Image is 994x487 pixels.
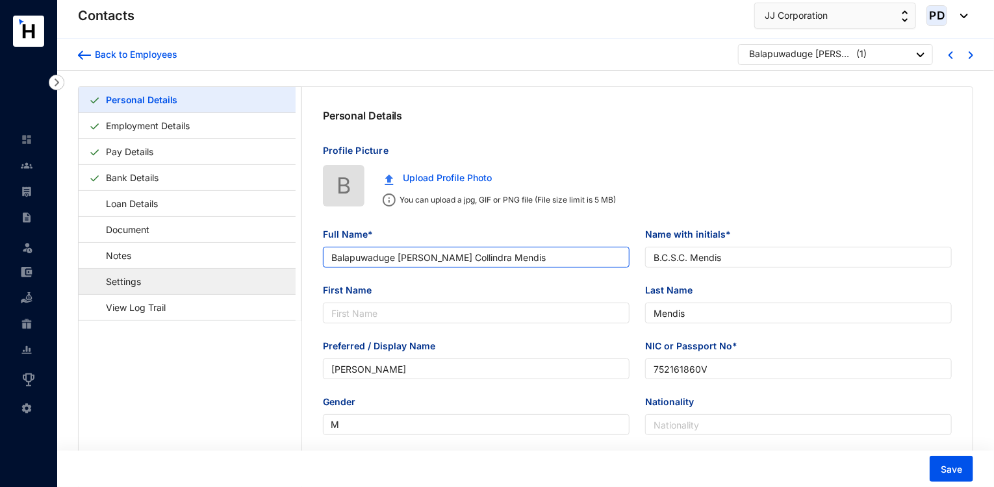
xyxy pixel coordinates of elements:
li: Reports [10,337,42,363]
p: ( 1 ) [856,47,867,64]
img: up-down-arrow.74152d26bf9780fbf563ca9c90304185.svg [902,10,908,22]
p: You can upload a jpg, GIF or PNG file (File size limit is 5 MB) [396,194,616,206]
img: people-unselected.118708e94b43a90eceab.svg [21,160,32,171]
p: Personal Details [323,108,402,123]
img: dropdown-black.8e83cc76930a90b1a4fdb6d089b7bf3a.svg [954,14,968,18]
img: expense-unselected.2edcf0507c847f3e9e96.svg [21,266,32,278]
img: home-unselected.a29eae3204392db15eaf.svg [21,134,32,145]
a: View Log Trail [89,294,170,321]
input: NIC or Passport No* [645,358,952,379]
img: settings-unselected.1febfda315e6e19643a1.svg [21,403,32,414]
a: Document [89,216,154,243]
input: Nationality [645,414,952,435]
a: Personal Details [101,86,183,113]
button: Upload Profile Photo [375,165,502,191]
img: leave-unselected.2934df6273408c3f84d9.svg [21,241,34,254]
a: Settings [89,268,146,295]
label: Full Name* [323,227,382,242]
label: First Name [323,283,381,297]
li: Contacts [10,153,42,179]
a: Back to Employees [78,48,177,61]
a: Pay Details [101,138,159,165]
span: B [337,168,351,203]
label: Nationality [645,395,703,409]
img: chevron-right-blue.16c49ba0fe93ddb13f341d83a2dbca89.svg [969,51,973,59]
img: contract-unselected.99e2b2107c0a7dd48938.svg [21,212,32,223]
li: Gratuity [10,311,42,337]
input: Preferred / Display Name [323,358,630,379]
img: chevron-left-blue.0fda5800d0a05439ff8ddef8047136d5.svg [949,51,953,59]
input: Last Name [645,303,952,323]
li: Home [10,127,42,153]
img: gratuity-unselected.a8c340787eea3cf492d7.svg [21,318,32,330]
img: loan-unselected.d74d20a04637f2d15ab5.svg [21,292,32,304]
p: Profile Picture [323,144,952,165]
a: Bank Details [101,164,164,191]
label: Last Name [645,283,702,297]
img: nav-icon-right.af6afadce00d159da59955279c43614e.svg [49,75,64,90]
img: arrow-backward-blue.96c47016eac47e06211658234db6edf5.svg [78,51,91,60]
img: dropdown-black.8e83cc76930a90b1a4fdb6d089b7bf3a.svg [917,53,924,57]
li: Payroll [10,179,42,205]
li: Contracts [10,205,42,231]
span: JJ Corporation [765,8,828,23]
span: PD [929,10,945,21]
li: Expenses [10,259,42,285]
input: First Name [323,303,630,323]
img: upload.c0f81fc875f389a06f631e1c6d8834da.svg [385,174,394,185]
span: M [331,415,622,434]
p: Contacts [78,6,134,25]
div: Balapuwaduge [PERSON_NAME] Collindra Mendis [749,47,853,60]
li: Loan [10,285,42,311]
img: report-unselected.e6a6b4230fc7da01f883.svg [21,344,32,356]
button: Save [930,456,973,482]
img: award_outlined.f30b2bda3bf6ea1bf3dd.svg [21,372,36,388]
label: NIC or Passport No* [645,339,746,353]
div: Back to Employees [91,48,177,61]
span: Upload Profile Photo [403,171,492,185]
img: payroll-unselected.b590312f920e76f0c668.svg [21,186,32,197]
label: Name with initials* [645,227,740,242]
button: JJ Corporation [754,3,916,29]
img: info.ad751165ce926853d1d36026adaaebbf.svg [383,194,396,206]
span: Save [941,463,962,476]
input: Name with initials* [645,247,952,268]
a: Employment Details [101,112,195,139]
a: Loan Details [89,190,162,217]
label: Gender [323,395,364,409]
input: Full Name* [323,247,630,268]
a: Notes [89,242,136,269]
label: Preferred / Display Name [323,339,444,353]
